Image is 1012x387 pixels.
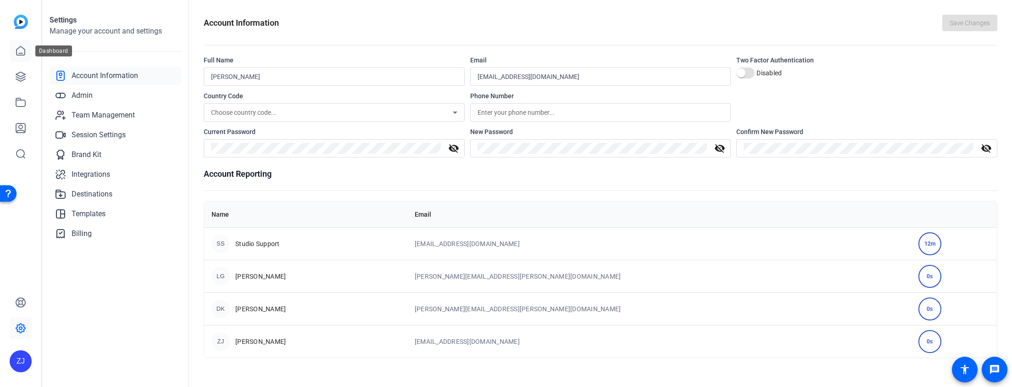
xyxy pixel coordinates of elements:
span: Session Settings [72,129,126,140]
a: Admin [50,86,181,105]
div: 12m [918,232,941,255]
a: Templates [50,205,181,223]
div: Confirm New Password [736,127,997,136]
span: Choose country code... [211,109,277,116]
h1: Account Information [204,17,279,29]
td: [EMAIL_ADDRESS][DOMAIN_NAME] [407,325,911,358]
a: Brand Kit [50,146,181,164]
a: Team Management [50,106,181,124]
mat-icon: visibility_off [443,143,465,154]
div: DK [211,300,230,318]
mat-icon: visibility_off [709,143,731,154]
div: Phone Number [470,91,731,101]
div: LG [211,267,230,286]
span: [PERSON_NAME] [235,304,286,314]
mat-icon: message [989,364,1000,375]
mat-icon: accessibility [959,364,970,375]
td: [EMAIL_ADDRESS][DOMAIN_NAME] [407,227,911,260]
span: Studio Support [235,239,280,248]
span: Integrations [72,169,110,180]
td: [PERSON_NAME][EMAIL_ADDRESS][PERSON_NAME][DOMAIN_NAME] [407,260,911,292]
div: SS [211,235,230,253]
div: ZJ [10,350,32,372]
input: Enter your phone number... [478,107,724,118]
a: Billing [50,224,181,243]
span: Billing [72,228,92,239]
h1: Account Reporting [204,168,997,180]
div: 0s [918,297,941,320]
h1: Settings [50,15,181,26]
a: Integrations [50,165,181,184]
label: Disabled [755,68,782,78]
div: Country Code [204,91,465,101]
div: 0s [918,330,941,353]
th: Name [204,202,407,227]
mat-icon: visibility_off [975,143,997,154]
span: Brand Kit [72,149,101,160]
span: Admin [72,90,93,101]
a: Session Settings [50,126,181,144]
th: Email [407,202,911,227]
span: Account Information [72,70,138,81]
input: Enter your email... [478,71,724,82]
span: Destinations [72,189,112,200]
span: Templates [72,208,106,219]
span: [PERSON_NAME] [235,272,286,281]
div: Dashboard [35,45,72,56]
div: New Password [470,127,731,136]
span: Team Management [72,110,135,121]
span: [PERSON_NAME] [235,337,286,346]
h2: Manage your account and settings [50,26,181,37]
input: Enter your name... [211,71,457,82]
div: Email [470,56,731,65]
div: Full Name [204,56,465,65]
td: [PERSON_NAME][EMAIL_ADDRESS][PERSON_NAME][DOMAIN_NAME] [407,292,911,325]
img: blue-gradient.svg [14,15,28,29]
div: ZJ [211,332,230,351]
div: Current Password [204,127,465,136]
a: Account Information [50,67,181,85]
div: Two Factor Authentication [736,56,997,65]
div: 0s [918,265,941,288]
a: Destinations [50,185,181,203]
